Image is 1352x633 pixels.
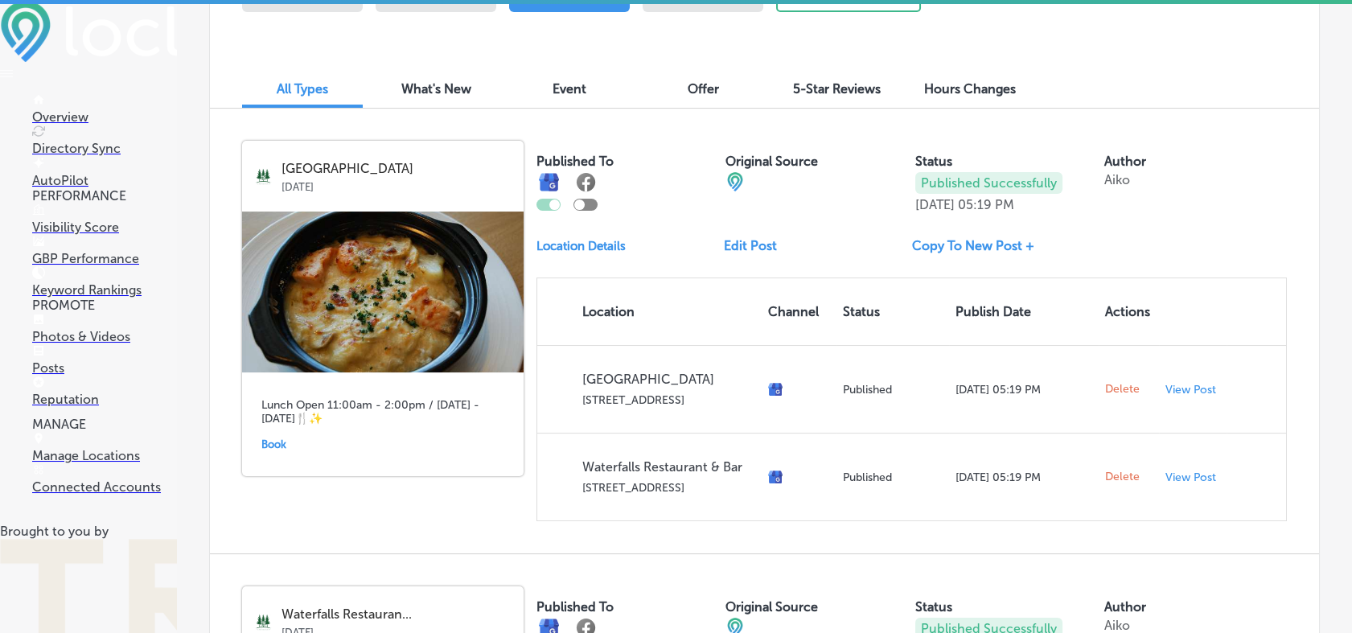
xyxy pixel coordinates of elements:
[915,197,955,212] p: [DATE]
[32,417,177,432] p: MANAGE
[793,81,881,97] span: 5-Star Reviews
[582,372,755,387] p: [GEOGRAPHIC_DATA]
[32,158,177,188] a: AutoPilot
[725,172,745,191] img: cba84b02adce74ede1fb4a8549a95eca.png
[537,278,762,345] th: Location
[762,278,836,345] th: Channel
[32,141,177,156] p: Directory Sync
[32,298,177,313] p: PROMOTE
[261,398,504,425] h5: Lunch Open 11:00am - 2:00pm / [DATE] - [DATE]🍴✨
[915,172,1062,194] p: Published Successfully
[277,81,328,97] span: All Types
[1104,599,1146,615] label: Author
[281,607,512,622] p: Waterfalls Restauran...
[32,479,177,495] p: Connected Accounts
[536,154,614,169] label: Published To
[32,251,177,266] p: GBP Performance
[242,212,524,372] img: 340258a8-f81d-441f-85c2-a3bbc261b3f6SeafoodGratinDoria1.jpg
[688,81,719,97] span: Offer
[955,471,1092,484] p: [DATE] 05:19 PM
[1105,382,1140,397] span: Delete
[724,238,790,253] a: Edit Post
[253,612,273,632] img: logo
[582,393,755,407] p: [STREET_ADDRESS]
[1104,618,1130,633] p: Aiko
[32,392,177,407] p: Reputation
[32,220,177,235] p: Visibility Score
[32,236,177,266] a: GBP Performance
[32,282,177,298] p: Keyword Rankings
[836,278,949,345] th: Status
[1104,172,1130,187] p: Aiko
[401,81,471,97] span: What's New
[32,433,177,463] a: Manage Locations
[32,329,177,344] p: Photos & Videos
[32,109,177,125] p: Overview
[915,599,952,615] label: Status
[725,154,818,169] label: Original Source
[725,599,818,615] label: Original Source
[32,314,177,344] a: Photos & Videos
[582,481,755,495] p: [STREET_ADDRESS]
[32,376,177,407] a: Reputation
[32,464,177,495] a: Connected Accounts
[32,125,177,156] a: Directory Sync
[1165,471,1220,484] a: View Post
[536,599,614,615] label: Published To
[32,94,177,125] a: Overview
[1165,471,1216,484] p: View Post
[536,239,626,253] p: Location Details
[32,188,177,203] p: PERFORMANCE
[949,278,1099,345] th: Publish Date
[32,173,177,188] p: AutoPilot
[1165,383,1220,397] a: View Post
[1099,278,1158,345] th: Actions
[281,162,512,176] p: [GEOGRAPHIC_DATA]
[281,176,512,193] p: [DATE]
[843,383,943,397] p: Published
[843,471,943,484] p: Published
[32,448,177,463] p: Manage Locations
[955,383,1092,397] p: [DATE] 05:19 PM
[582,459,755,475] p: Waterfalls Restaurant & Bar
[1105,470,1140,484] span: Delete
[1165,383,1216,397] p: View Post
[924,81,1016,97] span: Hours Changes
[1104,154,1146,169] label: Author
[553,81,586,97] span: Event
[32,360,177,376] p: Posts
[912,238,1047,253] a: Copy To New Post +
[915,154,952,169] label: Status
[958,197,1014,212] p: 05:19 PM
[32,204,177,235] a: Visibility Score
[32,267,177,298] a: Keyword Rankings
[32,345,177,376] a: Posts
[253,166,273,187] img: logo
